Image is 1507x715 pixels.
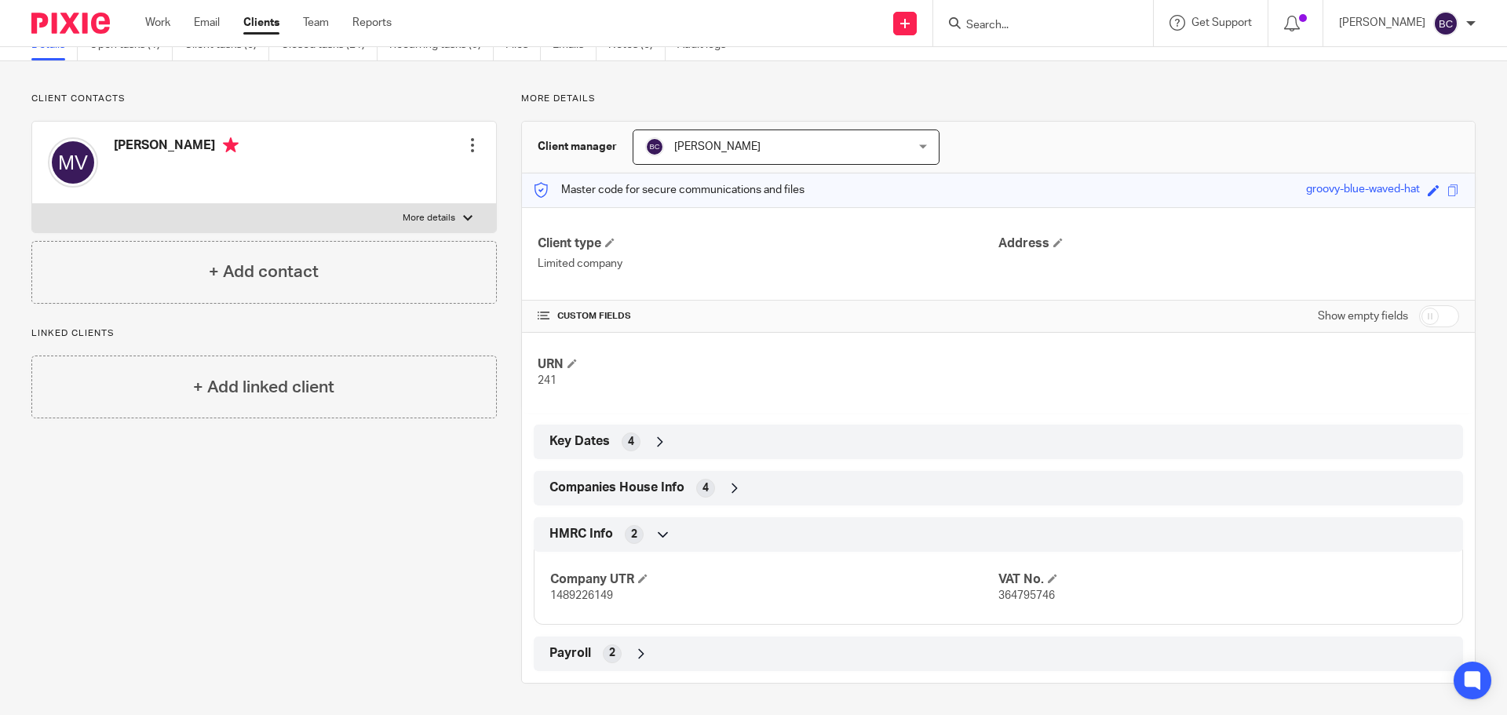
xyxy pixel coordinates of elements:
[998,235,1459,252] h4: Address
[1433,11,1458,36] img: svg%3E
[31,327,497,340] p: Linked clients
[521,93,1476,105] p: More details
[609,645,615,661] span: 2
[549,433,610,450] span: Key Dates
[194,15,220,31] a: Email
[193,375,334,399] h4: + Add linked client
[31,93,497,105] p: Client contacts
[223,137,239,153] i: Primary
[674,141,761,152] span: [PERSON_NAME]
[998,590,1055,601] span: 364795746
[1339,15,1425,31] p: [PERSON_NAME]
[1306,181,1420,199] div: groovy-blue-waved-hat
[145,15,170,31] a: Work
[303,15,329,31] a: Team
[628,434,634,450] span: 4
[538,310,998,323] h4: CUSTOM FIELDS
[114,137,239,157] h4: [PERSON_NAME]
[702,480,709,496] span: 4
[48,137,98,188] img: svg%3E
[550,590,613,601] span: 1489226149
[538,256,998,272] p: Limited company
[550,571,998,588] h4: Company UTR
[549,526,613,542] span: HMRC Info
[31,13,110,34] img: Pixie
[538,356,998,373] h4: URN
[538,235,998,252] h4: Client type
[243,15,279,31] a: Clients
[1191,17,1252,28] span: Get Support
[549,480,684,496] span: Companies House Info
[209,260,319,284] h4: + Add contact
[549,645,591,662] span: Payroll
[352,15,392,31] a: Reports
[538,139,617,155] h3: Client manager
[645,137,664,156] img: svg%3E
[631,527,637,542] span: 2
[1318,308,1408,324] label: Show empty fields
[965,19,1106,33] input: Search
[403,212,455,224] p: More details
[534,182,805,198] p: Master code for secure communications and files
[538,375,556,386] span: 241
[998,571,1447,588] h4: VAT No.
